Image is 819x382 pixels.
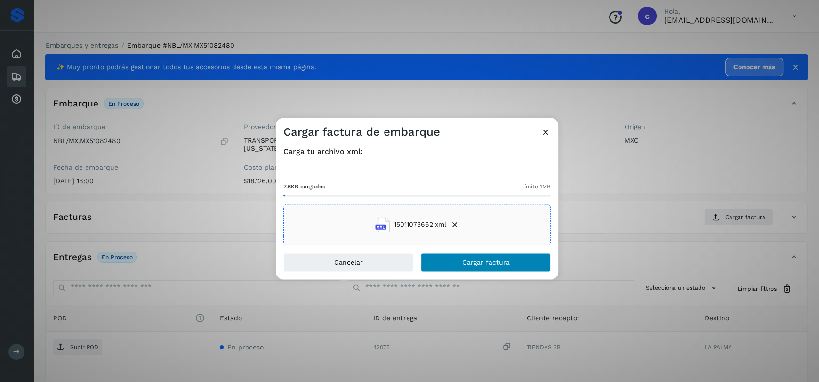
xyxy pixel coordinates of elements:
span: Cargar factura [462,259,510,266]
h3: Cargar factura de embarque [283,125,440,139]
span: 15011073662.xml [394,220,446,230]
h4: Carga tu archivo xml: [283,147,551,156]
span: Cancelar [334,259,363,266]
span: 7.6KB cargados [283,182,325,191]
button: Cancelar [283,253,413,272]
span: límite 1MB [522,182,551,191]
button: Cargar factura [421,253,551,272]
